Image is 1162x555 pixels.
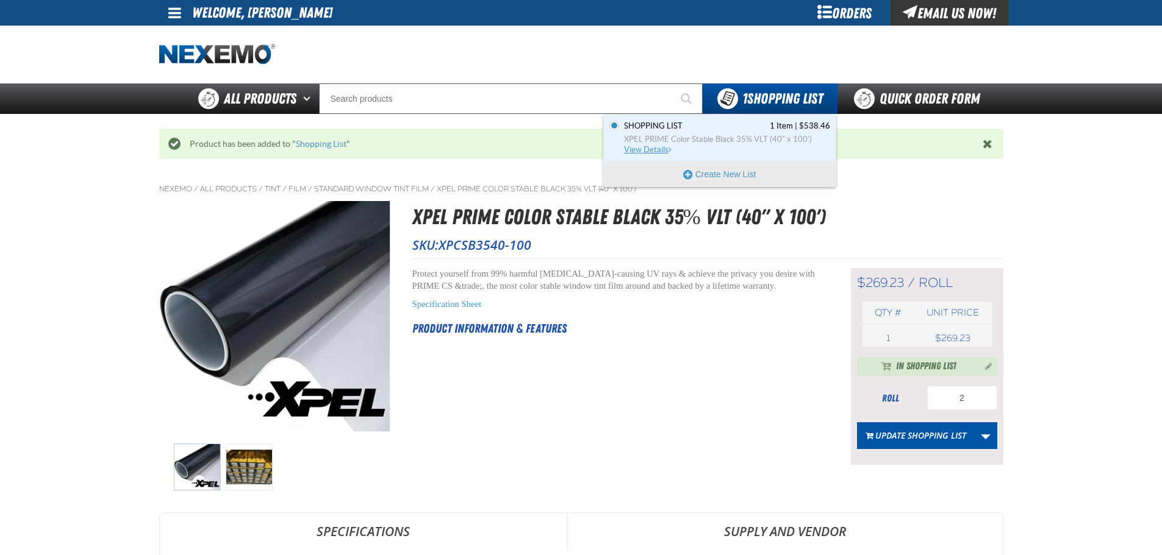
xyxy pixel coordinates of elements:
span: roll [919,275,953,291]
span: $269.23 [857,275,904,291]
span: / [259,184,263,194]
a: Tint [265,184,281,194]
button: Manage current product in the Shopping List [975,358,995,373]
p: SKU: [412,236,1003,253]
a: Quick Order Form [837,83,1003,114]
a: Specification Sheet [412,299,482,309]
button: You have 1 Shopping List. Open to view details [703,83,837,114]
h2: Product Information & Features [412,319,820,338]
strong: 1 [742,90,747,107]
a: Standard Window Tint Film [314,184,429,194]
span: / [908,275,915,291]
span: $538.46 [799,121,830,132]
a: Supply and Vendor [567,513,1003,550]
th: Unit price [914,302,991,324]
span: | [795,121,797,130]
span: 1 [886,333,890,344]
img: XPEL PRIME Color Stable Black 35% VLT (40" x 100') [160,201,390,431]
a: Home [159,44,275,65]
button: Create New List. Opens a popup [604,162,836,186]
span: / [282,184,287,194]
span: XPCSB3540-100 [439,236,531,253]
img: Nexemo logo [159,44,275,65]
button: Update Shopping List [857,422,975,449]
img: XPEL PRIME Color Stable Black 35% VLT (40" x 100') [174,444,221,490]
h1: XPEL PRIME Color Stable Black 35% VLT (40" x 100') [412,201,1003,233]
a: XPEL PRIME Color Stable Black 35% VLT (40" x 100') [437,184,636,194]
span: / [308,184,312,194]
div: You have 1 Shopping List. Open to view details [603,114,836,187]
input: Product Quantity [927,386,997,410]
td: $269.23 [914,330,991,347]
img: XPEL PRIME Color Stable Black 35% VLT (40" x 100') [226,444,273,490]
div: Product has been added to " " [181,138,983,150]
button: Open All Products pages [299,83,319,114]
button: Start Searching [672,83,703,114]
a: Film [289,184,306,194]
span: View Details [624,145,673,154]
span: In Shopping List [896,359,956,374]
th: Qty # [863,302,914,324]
span: / [194,184,198,194]
span: XPEL PRIME Color Stable Black 35% VLT (40" x 100') [624,134,830,145]
a: Shopping List contains 1 item. Total cost is $538.46. Click to see all items, discounts, taxes an... [622,121,830,155]
span: 1 Item [770,121,793,132]
span: Shopping List [742,90,823,107]
p: Protect yourself from 99% harmful [MEDICAL_DATA]-causing UV rays & achieve the privacy you desire... [412,268,820,292]
div: roll [857,392,924,405]
a: Shopping List [296,139,346,149]
span: / [431,184,435,194]
span: All Products [224,88,296,110]
span: Shopping List [624,121,683,132]
a: More Actions [974,422,997,449]
nav: Breadcrumbs [159,184,1003,194]
input: Search [319,83,703,114]
button: Close the Notification [980,135,997,153]
a: All Products [200,184,257,194]
a: Specifications [160,513,567,550]
a: Nexemo [159,184,192,194]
